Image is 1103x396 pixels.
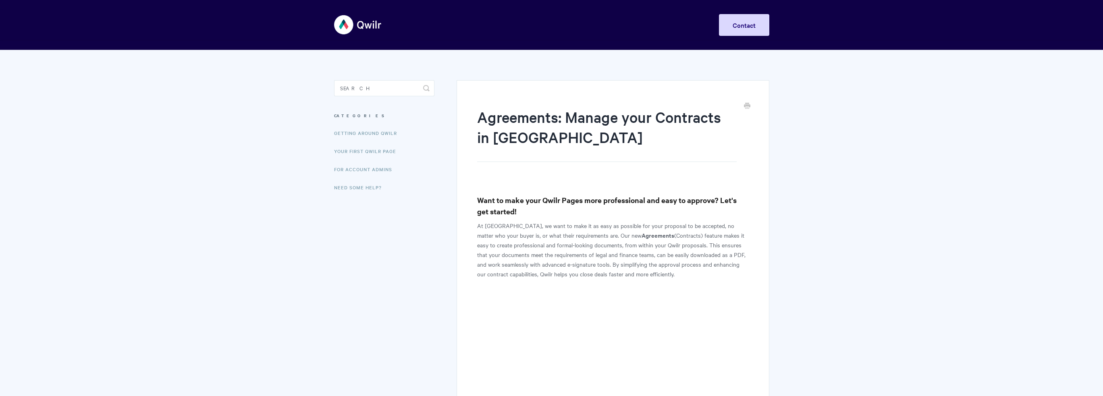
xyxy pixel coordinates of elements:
a: For Account Admins [334,161,398,177]
a: Getting Around Qwilr [334,125,403,141]
b: Agreements [642,231,674,239]
input: Search [334,80,434,96]
a: Print this Article [744,102,750,111]
a: Contact [719,14,769,36]
a: Need Some Help? [334,179,388,195]
h3: Categories [334,108,434,123]
img: Qwilr Help Center [334,10,382,40]
p: At [GEOGRAPHIC_DATA], we want to make it as easy as possible for your proposal to be accepted, no... [477,221,748,279]
h3: Want to make your Qwilr Pages more professional and easy to approve? Let's get started! [477,195,748,217]
a: Your First Qwilr Page [334,143,402,159]
h1: Agreements: Manage your Contracts in [GEOGRAPHIC_DATA] [477,107,736,162]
